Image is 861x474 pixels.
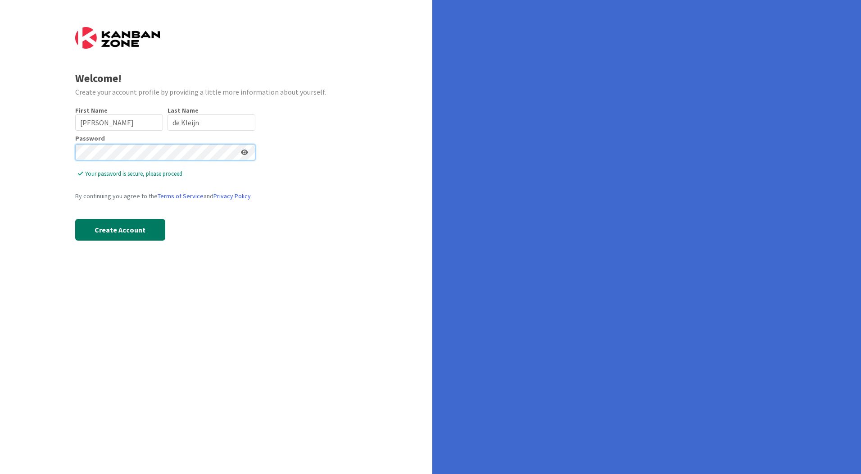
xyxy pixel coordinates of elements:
div: Welcome! [75,70,358,87]
label: Password [75,135,105,141]
label: First Name [75,106,108,114]
label: Last Name [168,106,199,114]
span: Your password is secure, please proceed. [78,169,255,178]
a: Terms of Service [158,192,204,200]
div: By continuing you agree to the and [75,191,255,201]
a: Privacy Policy [213,192,251,200]
img: Kanban Zone [75,27,160,49]
div: Create your account profile by providing a little more information about yourself. [75,87,358,97]
button: Create Account [75,219,165,241]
